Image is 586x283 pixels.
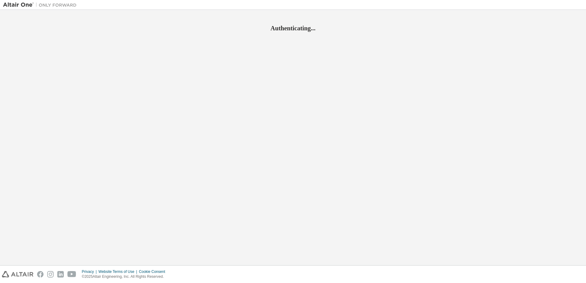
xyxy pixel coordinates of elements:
img: instagram.svg [47,271,54,277]
p: © 2025 Altair Engineering, Inc. All Rights Reserved. [82,274,169,279]
img: youtube.svg [67,271,76,277]
img: facebook.svg [37,271,44,277]
img: Altair One [3,2,80,8]
img: linkedin.svg [57,271,64,277]
div: Website Terms of Use [98,269,139,274]
div: Privacy [82,269,98,274]
img: altair_logo.svg [2,271,33,277]
div: Cookie Consent [139,269,169,274]
h2: Authenticating... [3,24,583,32]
